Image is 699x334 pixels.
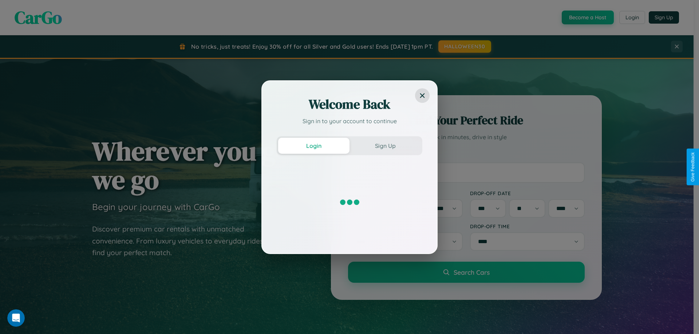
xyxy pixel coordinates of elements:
button: Sign Up [349,138,421,154]
div: Give Feedback [690,152,695,182]
h2: Welcome Back [277,96,422,113]
p: Sign in to your account to continue [277,117,422,125]
button: Login [278,138,349,154]
iframe: Intercom live chat [7,309,25,327]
